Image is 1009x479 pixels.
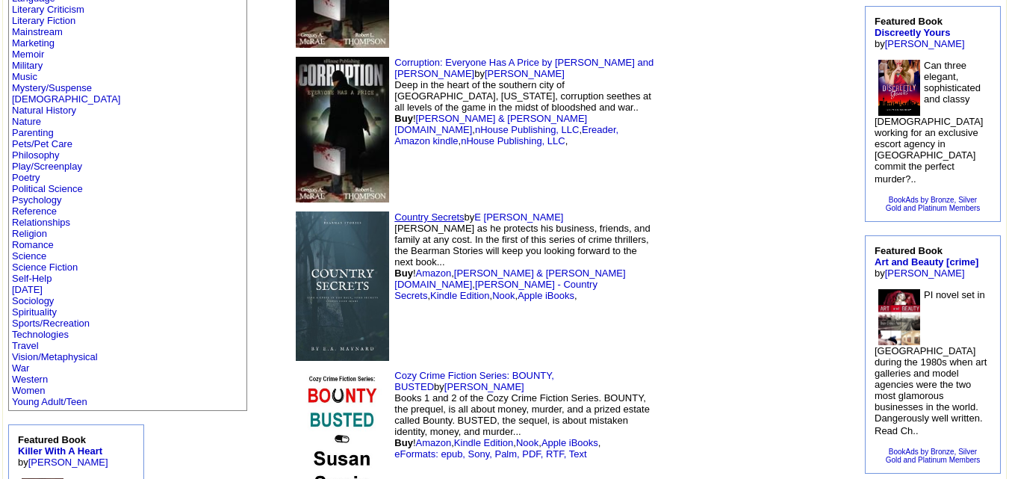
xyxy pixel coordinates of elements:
[394,211,651,301] font: by [PERSON_NAME] as he protects his business, friends, and family at any cost. In the first of th...
[12,49,44,60] a: Memoir
[875,245,978,279] font: by
[12,93,120,105] a: [DEMOGRAPHIC_DATA]
[12,273,52,284] a: Self-Help
[885,268,965,279] a: [PERSON_NAME]
[743,135,747,138] img: shim.gif
[394,279,597,301] a: [PERSON_NAME] - Country Secrets
[12,127,54,138] a: Parenting
[474,211,563,223] a: E [PERSON_NAME]
[669,241,729,331] img: shim.gif
[12,161,82,172] a: Play/Screenplay
[492,290,515,301] a: Nook
[12,71,37,82] a: Music
[878,289,920,345] img: 73288.jpg
[12,37,55,49] a: Marketing
[12,362,29,374] a: War
[12,306,57,318] a: Spirituality
[296,57,389,203] img: 44754.jpg
[18,434,108,468] font: by
[18,434,102,457] b: Featured Book
[12,228,47,239] a: Religion
[12,105,76,116] a: Natural History
[444,381,524,392] a: [PERSON_NAME]
[394,268,625,290] a: [PERSON_NAME] & [PERSON_NAME][DOMAIN_NAME]
[12,250,46,262] a: Science
[416,268,452,279] a: Amazon
[394,57,653,79] a: Corruption: Everyone Has A Price by [PERSON_NAME] and [PERSON_NAME]
[886,196,981,212] a: BookAds by Bronze, SilverGold and Platinum Members
[475,124,579,135] a: nHouse Publishing, LLC
[12,4,84,15] a: Literary Criticism
[28,457,108,468] a: [PERSON_NAME]
[12,318,90,329] a: Sports/Recreation
[743,291,747,295] img: shim.gif
[12,26,63,37] a: Mainstream
[18,445,102,457] a: Killer With A Heart
[12,284,43,295] a: [DATE]
[394,370,554,392] a: Cozy Crime Fiction Series: BOUNTY, BUSTED
[394,381,650,460] font: by Books 1 and 2 of the Cozy Crime Fiction Series. BOUNTY, the prequel, is all about money, murde...
[12,385,46,396] a: Women
[875,16,965,49] font: by
[12,217,70,228] a: Relationships
[12,82,92,93] a: Mystery/Suspense
[12,374,48,385] a: Western
[516,437,538,448] a: Nook
[12,138,72,149] a: Pets/Pet Care
[669,85,729,175] img: shim.gif
[394,437,413,448] b: Buy
[518,290,574,301] a: Apple iBooks
[875,16,950,38] b: Featured Book
[461,135,565,146] a: nHouse Publishing, LLC
[878,60,920,116] img: 76387.jpg
[12,183,83,194] a: Political Science
[12,340,39,351] a: Travel
[875,289,987,436] font: PI novel set in [GEOGRAPHIC_DATA] during the 1980s when art galleries and model agencies were the...
[12,351,98,362] a: Vision/Metaphysical
[296,211,389,361] img: 77009.jpg
[12,329,69,340] a: Technologies
[394,113,413,124] b: Buy
[669,387,729,477] img: shim.gif
[875,60,983,185] font: Can three elegant, sophisticated and classy [DEMOGRAPHIC_DATA] working for an exclusive escort ag...
[12,205,57,217] a: Reference
[430,290,490,301] a: Kindle Edition
[394,124,618,146] a: Ereader, Amazon kindle
[454,437,514,448] a: Kindle Edition
[886,448,981,464] a: BookAds by Bronze, SilverGold and Platinum Members
[12,116,41,127] a: Nature
[394,448,586,460] a: eFormats: epub, Sony, Palm, PDF, RTF, Text
[12,60,43,71] a: Military
[12,149,60,161] a: Philosophy
[394,68,651,146] font: by Deep in the heart of the southern city of [GEOGRAPHIC_DATA], [US_STATE], corruption seethes at...
[12,262,78,273] a: Science Fiction
[743,437,747,441] img: shim.gif
[875,256,978,268] a: Art and Beauty [crime]
[12,172,40,183] a: Poetry
[12,194,61,205] a: Psychology
[875,27,950,38] a: Discreetly Yours
[12,239,54,250] a: Romance
[541,437,598,448] a: Apple iBooks
[394,113,587,135] a: [PERSON_NAME] & [PERSON_NAME][DOMAIN_NAME]
[416,437,452,448] a: Amazon
[12,396,87,407] a: Young Adult/Teen
[394,211,464,223] a: Country Secrets
[12,295,54,306] a: Sociology
[485,68,565,79] a: [PERSON_NAME]
[394,268,413,279] b: Buy
[875,245,978,268] b: Featured Book
[885,38,965,49] a: [PERSON_NAME]
[12,15,75,26] a: Literary Fiction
